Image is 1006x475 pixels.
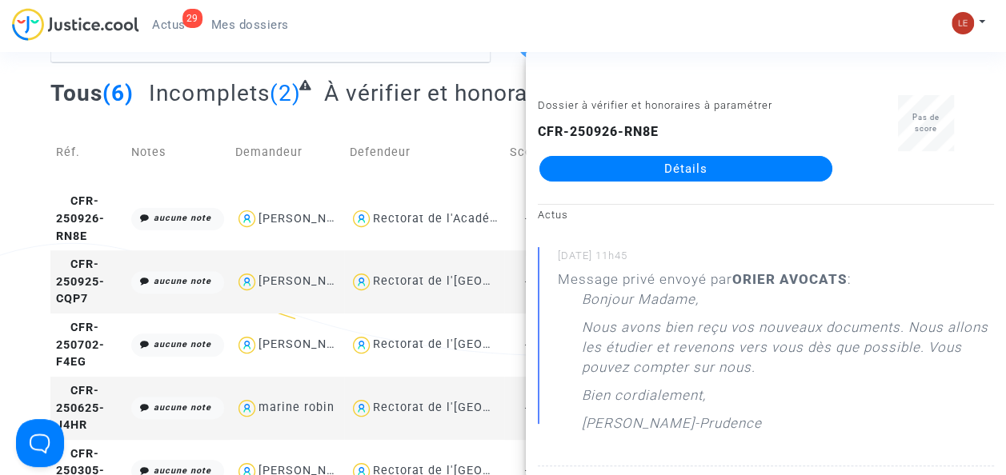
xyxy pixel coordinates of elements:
a: Détails [539,156,832,182]
span: - [525,212,529,226]
td: Réf. [50,118,126,187]
p: Nous avons bien reçu vos nouveaux documents. Nous allons les étudier et revenons vers vous dès qu... [582,317,994,385]
div: Rectorat de l'Académie de Toulouse [373,212,588,226]
img: icon-user.svg [235,207,259,230]
img: 7d989c7df380ac848c7da5f314e8ff03 [952,12,974,34]
small: Actus [538,209,568,221]
span: À vérifier et honoraires à paramétrer [324,80,709,106]
span: Pas de score [912,113,940,133]
b: ORIER AVOCATS [732,271,848,287]
small: [DATE] 11h45 [558,249,994,269]
div: Message privé envoyé par : [558,269,994,441]
div: Rectorat de l'[GEOGRAPHIC_DATA] [373,401,577,414]
a: 29Actus [139,13,198,37]
img: jc-logo.svg [12,8,139,41]
span: (2) [269,80,300,106]
span: - [525,338,529,352]
td: Notes [126,118,230,187]
span: Incomplets [149,80,269,106]
div: marine robin [259,401,335,414]
a: Mes dossiers [198,13,302,37]
span: Actus [152,18,186,32]
span: - [525,275,529,289]
div: [PERSON_NAME] [259,274,357,288]
b: CFR-250926-RN8E [538,124,659,139]
img: icon-user.svg [235,333,259,357]
i: aucune note [154,213,211,223]
p: [PERSON_NAME]-Prudence [582,413,762,441]
small: Dossier à vérifier et honoraires à paramétrer [538,99,772,111]
div: [PERSON_NAME] [259,212,357,226]
td: Defendeur [344,118,504,187]
img: icon-user.svg [235,270,259,293]
span: Tous [50,80,102,106]
img: icon-user.svg [350,397,373,420]
div: Rectorat de l'[GEOGRAPHIC_DATA] [373,274,577,288]
img: icon-user.svg [235,397,259,420]
td: Demandeur [230,118,344,187]
img: icon-user.svg [350,270,373,293]
img: icon-user.svg [350,333,373,357]
div: 29 [182,9,202,28]
p: Bonjour Madame, [582,289,699,317]
span: CFR-250625-J4HR [56,384,105,432]
iframe: Help Scout Beacon - Open [16,419,64,467]
div: Rectorat de l'[GEOGRAPHIC_DATA] [373,337,577,351]
i: aucune note [154,276,211,286]
img: icon-user.svg [350,207,373,230]
span: (6) [102,80,134,106]
p: Bien cordialement, [582,385,706,413]
td: Score [504,118,550,187]
span: Mes dossiers [211,18,289,32]
i: aucune note [154,402,211,413]
span: CFR-250926-RN8E [56,194,105,242]
div: [PERSON_NAME] [259,337,357,351]
span: CFR-250702-F4EG [56,321,105,369]
i: aucune note [154,339,211,349]
span: CFR-250925-CQP7 [56,257,105,305]
span: - [525,401,529,415]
